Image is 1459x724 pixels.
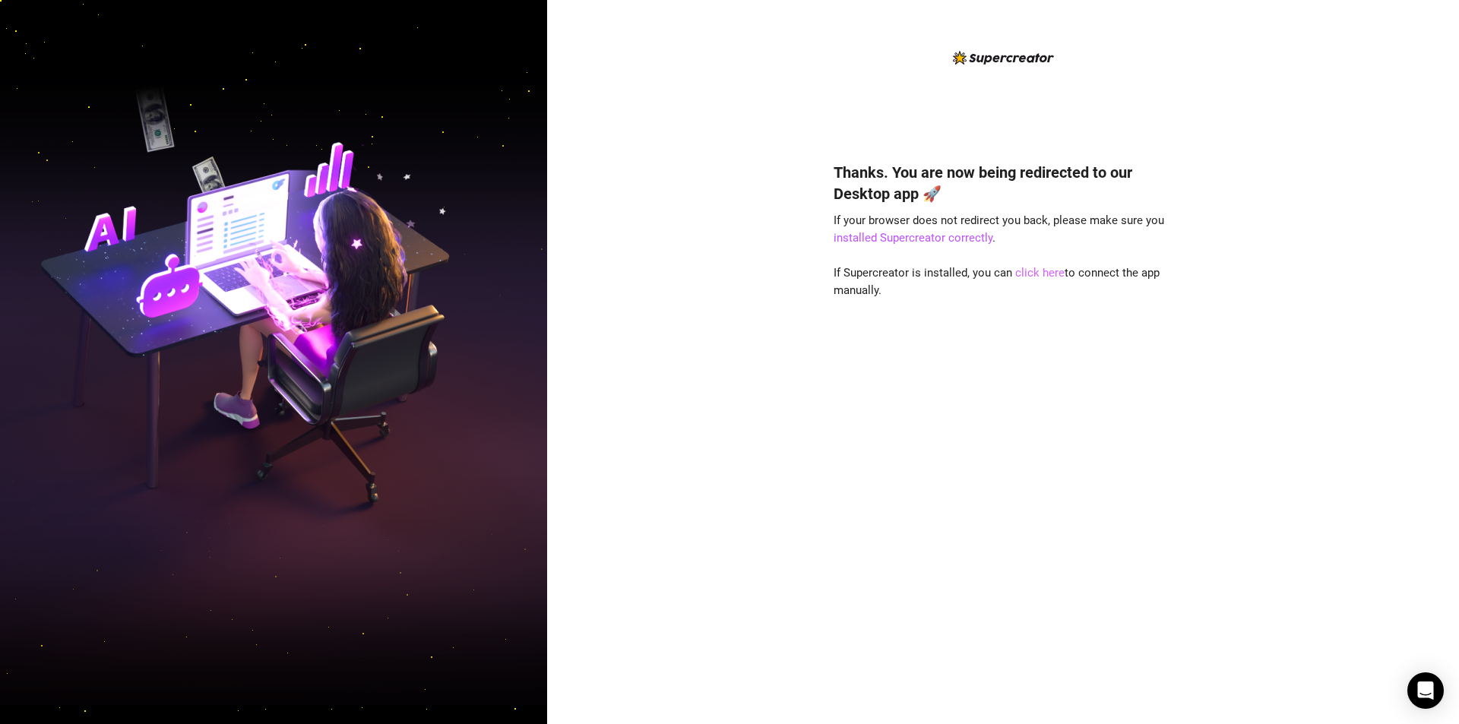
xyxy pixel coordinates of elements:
a: click here [1015,266,1065,280]
h4: Thanks. You are now being redirected to our Desktop app 🚀 [834,162,1173,204]
a: installed Supercreator correctly [834,231,992,245]
div: Open Intercom Messenger [1407,672,1444,709]
span: If your browser does not redirect you back, please make sure you . [834,213,1164,245]
span: If Supercreator is installed, you can to connect the app manually. [834,266,1160,298]
img: logo-BBDzfeDw.svg [953,51,1054,65]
